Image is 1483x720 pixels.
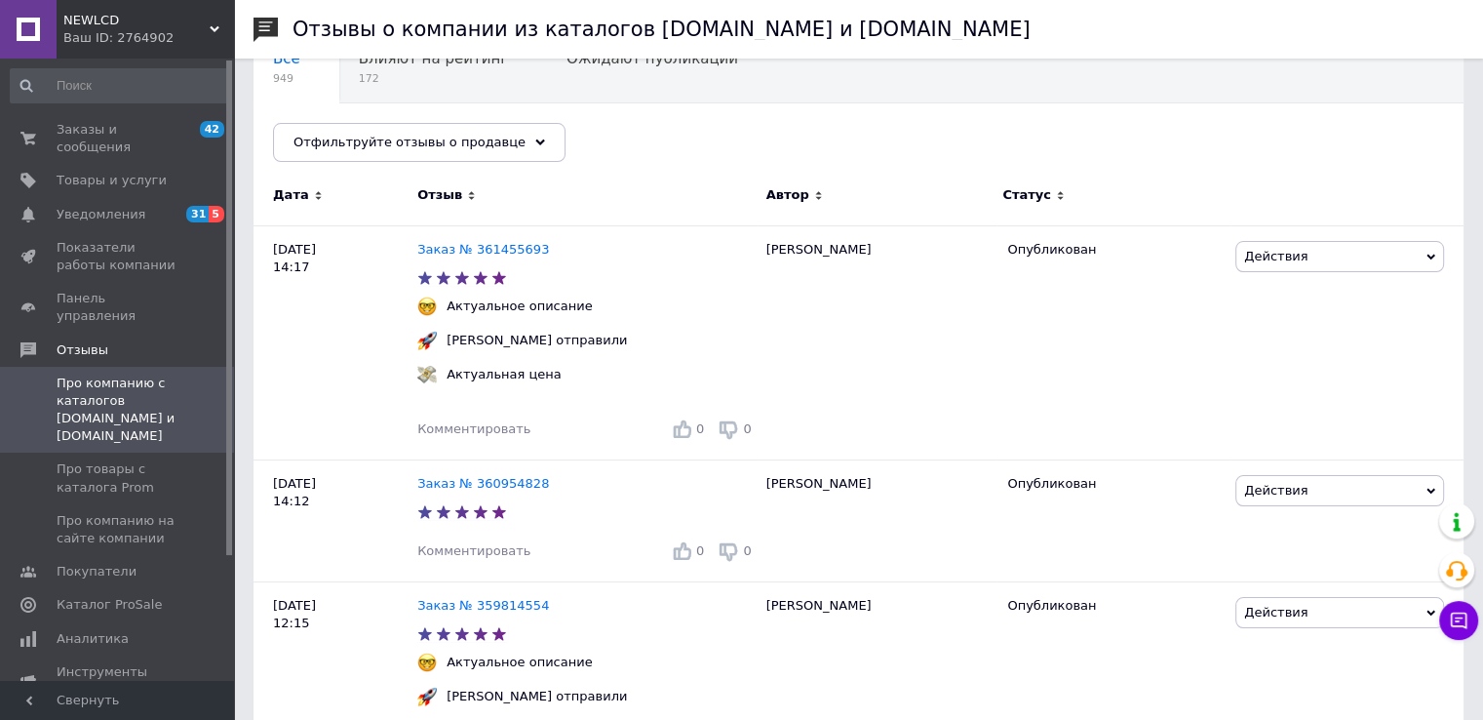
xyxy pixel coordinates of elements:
[57,512,180,547] span: Про компанию на сайте компании
[417,365,437,384] img: :money_with_wings:
[766,186,809,204] span: Автор
[57,375,180,446] span: Про компанию с каталогов [DOMAIN_NAME] и [DOMAIN_NAME]
[254,460,417,581] div: [DATE] 14:12
[273,71,300,86] span: 949
[57,596,162,614] span: Каталог ProSale
[417,543,530,558] span: Комментировать
[63,29,234,47] div: Ваш ID: 2764902
[442,332,632,349] div: [PERSON_NAME] отправили
[57,630,129,648] span: Аналитика
[209,206,224,222] span: 5
[293,18,1031,41] h1: Отзывы о компании из каталогов [DOMAIN_NAME] и [DOMAIN_NAME]
[417,331,437,350] img: :rocket:
[63,12,210,29] span: NEWLCD
[417,186,462,204] span: Отзыв
[293,135,526,149] span: Отфильтруйте отзывы о продавце
[417,242,549,257] a: Заказ № 361455693
[417,542,530,560] div: Комментировать
[442,366,566,383] div: Актуальная цена
[417,653,437,672] img: :nerd_face:
[200,121,224,138] span: 42
[417,476,549,491] a: Заказ № 360954828
[273,186,309,204] span: Дата
[57,172,167,189] span: Товары и услуги
[57,239,180,274] span: Показатели работы компании
[273,124,485,141] span: Опубликованы без комме...
[442,654,598,671] div: Актуальное описание
[1244,605,1307,620] span: Действия
[696,421,704,436] span: 0
[1007,597,1221,615] div: Опубликован
[1439,601,1478,640] button: Чат с покупателем
[186,206,209,222] span: 31
[1244,483,1307,498] span: Действия
[417,687,437,706] img: :rocket:
[57,663,180,699] span: Инструменты вебмастера и SEO
[273,50,300,67] span: Все
[1244,249,1307,263] span: Действия
[10,68,230,103] input: Поиск
[254,225,417,460] div: [DATE] 14:17
[696,543,704,558] span: 0
[1007,475,1221,493] div: Опубликован
[57,460,180,496] span: Про товары с каталога Prom
[57,290,180,325] span: Панель управления
[1007,241,1221,259] div: Опубликован
[757,460,998,581] div: [PERSON_NAME]
[57,206,145,223] span: Уведомления
[57,563,137,580] span: Покупатели
[757,225,998,460] div: [PERSON_NAME]
[57,121,180,156] span: Заказы и сообщения
[566,50,738,67] span: Ожидают публикации
[417,598,549,613] a: Заказ № 359814554
[417,420,530,438] div: Комментировать
[743,421,751,436] span: 0
[442,688,632,705] div: [PERSON_NAME] отправили
[1002,186,1051,204] span: Статус
[57,341,108,359] span: Отзывы
[442,298,598,315] div: Актуальное описание
[359,50,508,67] span: Влияют на рейтинг
[743,543,751,558] span: 0
[359,71,508,86] span: 172
[254,103,524,178] div: Опубликованы без комментария
[417,297,437,316] img: :nerd_face:
[417,421,530,436] span: Комментировать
